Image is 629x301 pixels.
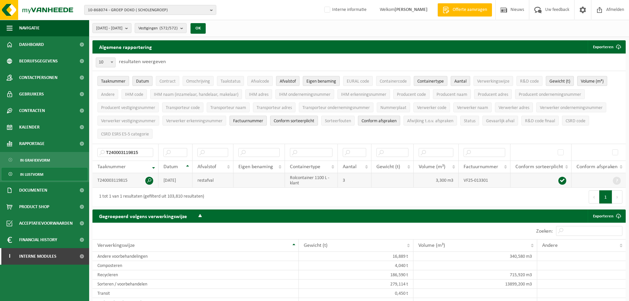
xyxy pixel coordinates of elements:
[122,89,147,99] button: IHM codeIHM code: Activate to sort
[376,164,400,169] span: Gewicht (t)
[407,119,453,124] span: Afwijking t.o.v. afspraken
[221,79,240,84] span: Taakstatus
[97,89,118,99] button: AndereAndere: Activate to sort
[414,76,447,86] button: ContainertypeContainertype: Activate to sort
[97,76,129,86] button: TaaknummerTaaknummer: Activate to remove sorting
[119,59,166,64] label: resultaten weergeven
[210,105,246,110] span: Transporteur naam
[96,23,122,33] span: [DATE] - [DATE]
[299,280,413,289] td: 279,114 t
[183,76,214,86] button: OmschrijvingOmschrijving: Activate to sort
[323,5,367,15] label: Interne informatie
[166,119,223,124] span: Verwerker erkenningsnummer
[88,5,207,15] span: 10-868074 - GROEP DOKO ( SCHOLENGROEP)
[154,92,238,97] span: IHM naam (inzamelaar, handelaar, makelaar)
[299,270,413,280] td: 186,590 t
[96,191,204,203] div: 1 tot 1 van 1 resultaten (gefilterd uit 103,810 resultaten)
[162,116,226,126] button: Verwerker erkenningsnummerVerwerker erkenningsnummer: Activate to sort
[101,79,125,84] span: Taaknummer
[347,79,369,84] span: EURAL code
[186,79,210,84] span: Omschrijving
[358,116,400,126] button: Conform afspraken : Activate to sort
[464,164,498,169] span: Factuurnummer
[521,116,559,126] button: R&D code finaalR&amp;D code finaal: Activate to sort
[612,190,622,204] button: Next
[515,164,563,169] span: Conform sorteerplicht
[566,119,585,124] span: CSRD code
[546,76,574,86] button: Gewicht (t)Gewicht (t): Activate to sort
[19,86,44,102] span: Gebruikers
[341,92,386,97] span: IHM erkenningsnummer
[299,289,413,298] td: 0,450 t
[207,102,250,112] button: Transporteur naamTransporteur naam: Activate to sort
[2,154,87,166] a: In grafiekvorm
[19,102,45,119] span: Contracten
[159,79,176,84] span: Contract
[92,209,193,222] h2: Gegroepeerd volgens verwerkingswijze
[588,40,625,54] button: Exporteren
[92,23,131,33] button: [DATE] - [DATE]
[217,76,244,86] button: TaakstatusTaakstatus: Activate to sort
[97,102,159,112] button: Producent vestigingsnummerProducent vestigingsnummer: Activate to sort
[136,79,149,84] span: Datum
[397,92,426,97] span: Producent code
[473,76,513,86] button: VerwerkingswijzeVerwerkingswijze: Activate to sort
[451,76,470,86] button: AantalAantal: Activate to sort
[495,102,533,112] button: Verwerker adresVerwerker adres: Activate to sort
[101,105,155,110] span: Producent vestigingsnummer
[276,76,299,86] button: AfvalstofAfvalstof: Activate to sort
[413,252,537,261] td: 340,580 m3
[92,270,299,280] td: Recycleren
[84,5,216,15] button: 10-868074 - GROEP DOKO ( SCHOLENGROEP)
[413,270,537,280] td: 715,920 m3
[460,116,479,126] button: StatusStatus: Activate to sort
[92,289,299,298] td: Transit
[589,190,599,204] button: Previous
[19,119,40,135] span: Kalender
[191,23,206,34] button: OK
[20,168,43,181] span: In lijstvorm
[162,102,203,112] button: Transporteur codeTransporteur code: Activate to sort
[101,119,156,124] span: Verwerker vestigingsnummer
[520,79,539,84] span: R&D code
[251,79,269,84] span: Afvalcode
[280,79,296,84] span: Afvalstof
[97,243,135,248] span: Verwerkingswijze
[464,119,475,124] span: Status
[338,173,371,188] td: 3
[19,232,57,248] span: Financial History
[362,119,397,124] span: Conform afspraken
[19,248,56,265] span: Interne modules
[393,89,430,99] button: Producent codeProducent code: Activate to sort
[92,252,299,261] td: Andere voorbehandelingen
[525,119,555,124] span: R&D code finaal
[451,7,489,13] span: Offerte aanvragen
[97,164,126,169] span: Taaknummer
[2,168,87,180] a: In lijstvorm
[536,229,553,234] label: Zoeken:
[274,119,314,124] span: Conform sorteerplicht
[437,3,492,17] a: Offerte aanvragen
[19,182,47,199] span: Documenten
[337,89,390,99] button: IHM erkenningsnummerIHM erkenningsnummer: Activate to sort
[321,116,355,126] button: SorteerfoutenSorteerfouten: Activate to sort
[454,79,467,84] span: Aantal
[343,76,373,86] button: EURAL codeEURAL code: Activate to sort
[433,89,471,99] button: Producent naamProducent naam: Activate to sort
[299,102,373,112] button: Transporteur ondernemingsnummerTransporteur ondernemingsnummer : Activate to sort
[419,164,445,169] span: Volume (m³)
[132,76,153,86] button: DatumDatum: Activate to sort
[482,116,518,126] button: Gevaarlijk afval : Activate to sort
[238,164,273,169] span: Eigen benaming
[306,79,336,84] span: Eigen benaming
[477,79,509,84] span: Verwerkingswijze
[403,116,457,126] button: Afwijking t.o.v. afsprakenAfwijking t.o.v. afspraken: Activate to sort
[380,105,406,110] span: Nummerplaat
[418,243,445,248] span: Volume (m³)
[7,248,13,265] span: I
[376,76,410,86] button: ContainercodeContainercode: Activate to sort
[249,92,268,97] span: IHM adres
[499,105,529,110] span: Verwerker adres
[166,105,200,110] span: Transporteur code
[474,89,512,99] button: Producent adresProducent adres: Activate to sort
